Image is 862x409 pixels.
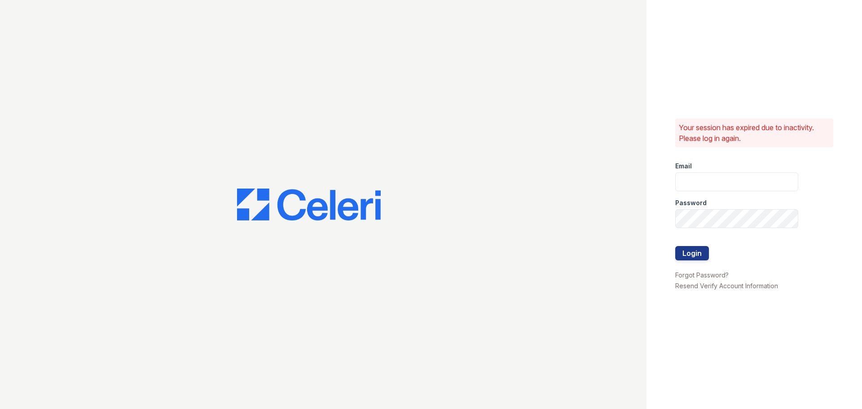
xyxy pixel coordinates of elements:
a: Forgot Password? [675,271,729,279]
label: Password [675,198,707,207]
img: CE_Logo_Blue-a8612792a0a2168367f1c8372b55b34899dd931a85d93a1a3d3e32e68fde9ad4.png [237,189,381,221]
button: Login [675,246,709,260]
label: Email [675,162,692,171]
a: Resend Verify Account Information [675,282,778,290]
p: Your session has expired due to inactivity. Please log in again. [679,122,830,144]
